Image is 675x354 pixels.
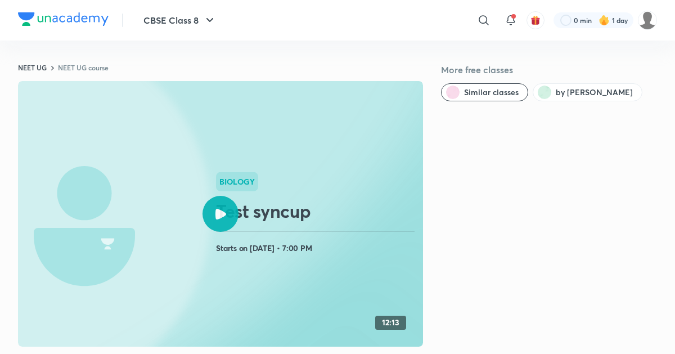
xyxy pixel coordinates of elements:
h4: Starts on [DATE] • 7:00 PM [216,241,418,256]
a: NEET UG [18,63,47,72]
img: avatar [530,15,541,25]
a: NEET UG course [58,63,109,72]
img: S M AKSHATHAjjjfhfjgjgkgkgkhk [638,11,657,30]
a: Company Logo [18,12,109,29]
button: CBSE Class 8 [137,9,223,32]
h4: 12:13 [382,318,399,328]
img: streak [598,15,610,26]
button: Similar classes [441,83,528,101]
button: by Chayan Mehta [533,83,642,101]
button: avatar [526,11,544,29]
h5: More free classes [441,63,657,77]
h2: Test syncup [216,200,418,222]
span: Similar classes [464,87,519,98]
img: Company Logo [18,12,109,26]
span: by Chayan Mehta [556,87,633,98]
